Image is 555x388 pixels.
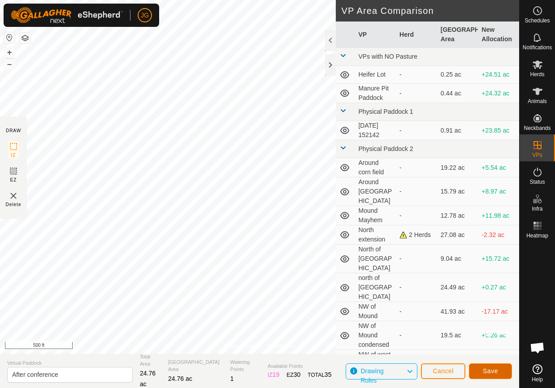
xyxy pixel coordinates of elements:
td: +8.97 ac [478,177,519,206]
td: NW of Mound condensed [355,321,396,350]
div: - [399,163,434,172]
span: Herds [530,72,544,77]
span: Animals [528,99,547,104]
td: Around [GEOGRAPHIC_DATA] [355,177,396,206]
span: Physical Paddock 1 [358,108,413,115]
td: north of [GEOGRAPHIC_DATA] [355,273,396,302]
div: EZ [286,370,300,379]
th: [GEOGRAPHIC_DATA] Area [437,22,478,48]
span: Virtual Paddock [7,359,133,367]
button: + [4,47,15,58]
span: Physical Paddock 2 [358,145,413,152]
div: - [399,283,434,292]
a: Privacy Policy [224,342,258,350]
span: Status [529,179,545,185]
div: Open chat [524,334,551,361]
span: VPs with NO Pasture [358,53,417,60]
td: Manure Pit Paddock [355,84,396,103]
span: IZ [11,152,16,159]
span: 24.76 ac [168,375,192,382]
button: – [4,59,15,69]
span: Available Points [268,362,331,370]
td: -2.32 ac [478,225,519,245]
td: 47.02 ac [437,350,478,369]
span: Help [532,377,543,382]
span: Save [483,367,498,375]
img: VP [8,190,19,201]
td: Mound Mayhem [355,206,396,225]
div: - [399,254,434,263]
div: - [399,70,434,79]
span: 1 [230,375,234,382]
a: Contact Us [269,342,295,350]
span: [GEOGRAPHIC_DATA] Area [168,358,223,373]
th: Herd [396,22,437,48]
span: 35 [325,371,332,378]
span: Drawing Rules [360,367,383,384]
img: Gallagher Logo [11,7,123,23]
td: 12.78 ac [437,206,478,225]
td: Around corn field [355,158,396,177]
span: Notifications [523,45,552,50]
span: EZ [10,177,17,183]
td: +23.85 ac [478,121,519,140]
td: [DATE] 152142 [355,121,396,140]
td: 24.49 ac [437,273,478,302]
td: North of [GEOGRAPHIC_DATA] [355,245,396,273]
td: -22.26 ac [478,350,519,369]
span: Infra [532,206,542,211]
td: NW of Mound [355,302,396,321]
td: +24.51 ac [478,66,519,84]
span: Neckbands [524,125,551,131]
td: +24.32 ac [478,84,519,103]
th: New Allocation [478,22,519,48]
td: 19.22 ac [437,158,478,177]
button: Map Layers [20,33,30,43]
span: 30 [294,371,301,378]
td: +5.26 ac [478,321,519,350]
span: Cancel [433,367,454,375]
td: 15.79 ac [437,177,478,206]
td: +0.27 ac [478,273,519,302]
td: NW of west well [355,350,396,369]
td: Heifer Lot [355,66,396,84]
div: - [399,126,434,135]
td: +5.54 ac [478,158,519,177]
td: 41.93 ac [437,302,478,321]
span: Delete [6,201,22,208]
span: 19 [273,371,280,378]
div: IZ [268,370,279,379]
td: 0.91 ac [437,121,478,140]
h2: VP Area Comparison [341,5,519,16]
span: Watering Points [230,358,261,373]
span: Heatmap [526,233,548,238]
div: - [399,331,434,340]
th: VP [355,22,396,48]
td: +11.98 ac [478,206,519,225]
td: 19.5 ac [437,321,478,350]
td: +15.72 ac [478,245,519,273]
span: VPs [532,152,542,158]
span: Total Area [140,353,161,368]
td: 27.08 ac [437,225,478,245]
span: Schedules [525,18,550,23]
td: North extension [355,225,396,245]
div: DRAW [6,127,21,134]
div: - [399,89,434,98]
a: Help [520,361,555,386]
div: 2 Herds [399,230,434,240]
button: Save [469,363,512,379]
button: Reset Map [4,32,15,43]
span: 24.76 ac [140,370,156,388]
div: - [399,307,434,316]
div: TOTAL [308,370,331,379]
td: 9.04 ac [437,245,478,273]
td: 0.25 ac [437,66,478,84]
button: Cancel [421,363,465,379]
div: - [399,211,434,220]
td: -17.17 ac [478,302,519,321]
div: - [399,187,434,196]
span: JG [141,11,149,20]
td: 0.44 ac [437,84,478,103]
